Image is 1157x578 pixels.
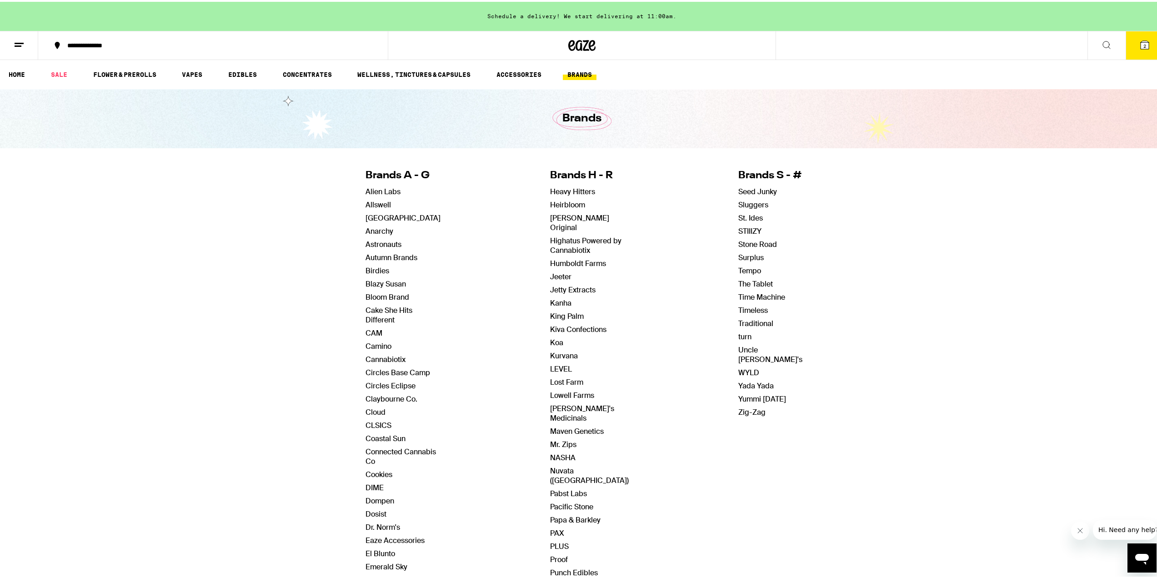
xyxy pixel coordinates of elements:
a: Seed Junky [738,185,777,195]
a: STIIIZY [738,225,761,234]
iframe: Message from company [1093,518,1157,538]
a: Surplus [738,251,764,261]
a: Circles Base Camp [366,366,430,376]
a: Heirbloom [550,198,585,208]
a: Camino [366,340,391,349]
a: Yummi [DATE] [738,392,786,402]
a: Punch Edibles [550,566,598,576]
a: Alien Labs [366,185,401,195]
a: Kurvana [550,349,578,359]
a: turn [738,330,751,340]
a: The Tablet [738,277,773,287]
a: Pabst Labs [550,487,587,497]
a: CAM [366,327,382,336]
a: Lost Farm [550,376,583,385]
a: WELLNESS, TINCTURES & CAPSULES [353,67,475,78]
a: ACCESSORIES [492,67,546,78]
a: Yada Yada [738,379,774,389]
a: FLOWER & PREROLLS [89,67,161,78]
a: Dr. Norm's [366,521,400,530]
a: Circles Eclipse [366,379,416,389]
a: [PERSON_NAME] Original [550,211,609,231]
a: WYLD [738,366,759,376]
a: [PERSON_NAME]'s Medicinals [550,402,614,421]
a: Connected Cannabis Co [366,445,436,464]
a: Claybourne Co. [366,392,417,402]
a: Time Machine [738,291,785,300]
iframe: Button to launch messaging window [1127,542,1157,571]
a: Stone Road [738,238,777,247]
a: Dosist [366,508,386,517]
a: EDIBLES [224,67,261,78]
h4: Brands S - # [738,167,802,181]
a: SALE [46,67,72,78]
h1: Brands [562,109,601,125]
h4: Brands A - G [366,167,441,181]
a: Pacific Stone [550,500,593,510]
a: Allswell [366,198,391,208]
a: BRANDS [563,67,596,78]
a: Heavy Hitters [550,185,595,195]
a: Koa [550,336,563,346]
a: Cookies [366,468,392,477]
a: Kiva Confections [550,323,606,332]
a: Jetty Extracts [550,283,596,293]
a: Autumn Brands [366,251,417,261]
a: Humboldt Farms [550,257,606,266]
a: Tempo [738,264,761,274]
a: St. Ides [738,211,763,221]
span: 2 [1143,41,1146,47]
a: Coastal Sun [366,432,406,442]
a: Nuvata ([GEOGRAPHIC_DATA]) [550,464,629,483]
a: VAPES [177,67,207,78]
a: King Palm [550,310,584,319]
a: Dompen [366,494,394,504]
a: Zig-Zag [738,406,766,415]
a: LEVEL [550,362,572,372]
a: El Blunto [366,547,395,557]
a: Highatus Powered by Cannabiotix [550,234,621,253]
a: Timeless [738,304,768,313]
a: Jeeter [550,270,571,280]
a: PLUS [550,540,569,549]
h4: Brands H - R [550,167,629,181]
a: DIME [366,481,384,491]
a: Bloom Brand [366,291,409,300]
a: Traditional [738,317,773,327]
a: Birdies [366,264,389,274]
a: Cake She Hits Different [366,304,412,323]
a: CLSICS [366,419,391,428]
span: Hi. Need any help? [5,6,65,14]
a: Uncle [PERSON_NAME]'s [738,343,802,362]
a: Blazy Susan [366,277,406,287]
a: Mr. Zips [550,438,576,447]
a: Cannabiotix [366,353,406,362]
a: NASHA [550,451,576,461]
a: Maven Genetics [550,425,604,434]
a: Anarchy [366,225,393,234]
a: Sluggers [738,198,768,208]
a: Proof [550,553,568,563]
iframe: Close message [1071,520,1089,538]
a: Astronauts [366,238,401,247]
a: Emerald Sky [366,560,407,570]
a: CONCENTRATES [278,67,336,78]
a: Eaze Accessories [366,534,425,543]
a: HOME [4,67,30,78]
a: Lowell Farms [550,389,594,398]
a: PAX [550,527,564,536]
a: [GEOGRAPHIC_DATA] [366,211,441,221]
a: Cloud [366,406,386,415]
a: Papa & Barkley [550,513,601,523]
a: Kanha [550,297,571,306]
